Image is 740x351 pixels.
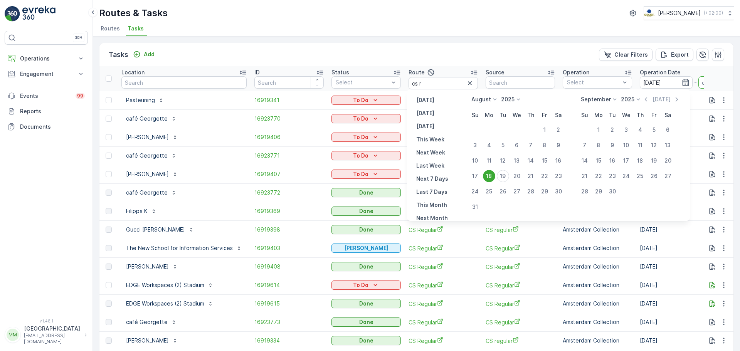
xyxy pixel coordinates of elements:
div: 18 [634,155,646,167]
div: Toggle Row Selected [106,134,112,140]
div: Toggle Row Selected [106,245,112,251]
div: 21 [525,170,537,182]
td: Amsterdam Collection [559,313,636,331]
p: café Georgette [126,189,168,196]
p: [DATE] [653,96,671,103]
div: 10 [620,139,632,151]
p: Location [121,69,145,76]
button: Last 7 Days [413,187,451,196]
button: café Georgette [121,113,182,125]
p: Tasks [109,49,128,60]
p: [PERSON_NAME] [344,244,388,252]
p: café Georgette [126,115,168,123]
a: CS Regular [409,263,478,271]
a: 16919408 [254,263,324,270]
p: 99 [77,93,83,99]
img: basis-logo_rgb2x.png [644,9,655,17]
p: Done [359,207,373,215]
span: 16923770 [254,115,324,123]
div: 17 [620,155,632,167]
button: Tomorrow [413,122,437,131]
span: 16923773 [254,318,324,326]
div: 13 [511,155,523,167]
div: Toggle Row Selected [106,319,112,325]
a: 16919614 [254,281,324,289]
p: Source [486,69,505,76]
button: To Do [331,96,401,105]
button: café Georgette [121,316,182,328]
p: ( +02:00 ) [704,10,723,16]
div: Toggle Row Selected [106,264,112,270]
span: Routes [101,25,120,32]
p: [PERSON_NAME] [658,9,701,17]
div: Toggle Row Selected [106,190,112,196]
th: Thursday [633,108,647,122]
td: Amsterdam Collection [559,257,636,276]
button: Done [331,336,401,345]
p: EDGE Workspaces (2) Stadium [126,281,204,289]
button: Next 7 Days [413,174,451,183]
th: Wednesday [619,108,633,122]
button: Yesterday [413,96,437,105]
p: ⌘B [75,35,82,41]
p: Route [409,69,425,76]
p: To Do [353,133,368,141]
button: Next Month [413,213,451,223]
p: - [694,78,697,87]
div: 5 [497,139,509,151]
input: dd/mm/yyyy [640,76,693,89]
button: Done [331,317,401,327]
div: 13 [662,139,674,151]
div: 6 [662,124,674,136]
span: CS Regular [409,226,478,234]
span: 16919341 [254,96,324,104]
p: Gucci [PERSON_NAME] [126,226,185,233]
div: MM [7,329,19,341]
p: Routes & Tasks [99,7,168,19]
div: Toggle Row Selected [106,116,112,122]
a: CS Regular [409,244,478,252]
button: To Do [331,170,401,179]
p: Done [359,337,373,344]
p: Last Week [416,162,444,170]
p: [DATE] [416,96,434,104]
span: CS Regular [486,244,555,252]
button: [PERSON_NAME] [121,334,183,347]
div: 18 [483,170,495,182]
div: 22 [538,170,551,182]
button: EDGE Workspaces (2) Stadium [121,279,218,291]
button: This Week [413,135,447,144]
button: Done [331,225,401,234]
span: CS Regular [486,318,555,326]
div: Toggle Row Selected [106,208,112,214]
div: 24 [469,185,481,198]
p: Reports [20,107,85,115]
button: Geen Afval [331,244,401,253]
p: café Georgette [126,318,168,326]
p: To Do [353,115,368,123]
th: Saturday [661,108,675,122]
img: logo_light-DOdMpM7g.png [22,6,55,22]
div: 16 [606,155,619,167]
a: Documents [5,119,88,134]
span: 16919403 [254,244,324,252]
span: 16919615 [254,300,324,307]
a: CS Regular [409,281,478,289]
a: 16919407 [254,170,324,178]
p: 2025 [621,96,634,103]
div: 20 [511,170,523,182]
button: [PERSON_NAME] [121,131,183,143]
p: café Georgette [126,152,168,160]
button: The New School for Information Services [121,242,247,254]
div: 3 [620,124,632,136]
div: 15 [592,155,605,167]
div: 23 [552,170,565,182]
button: Next Week [413,148,448,157]
a: 16919334 [254,337,324,344]
a: 16919406 [254,133,324,141]
div: 10 [469,155,481,167]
